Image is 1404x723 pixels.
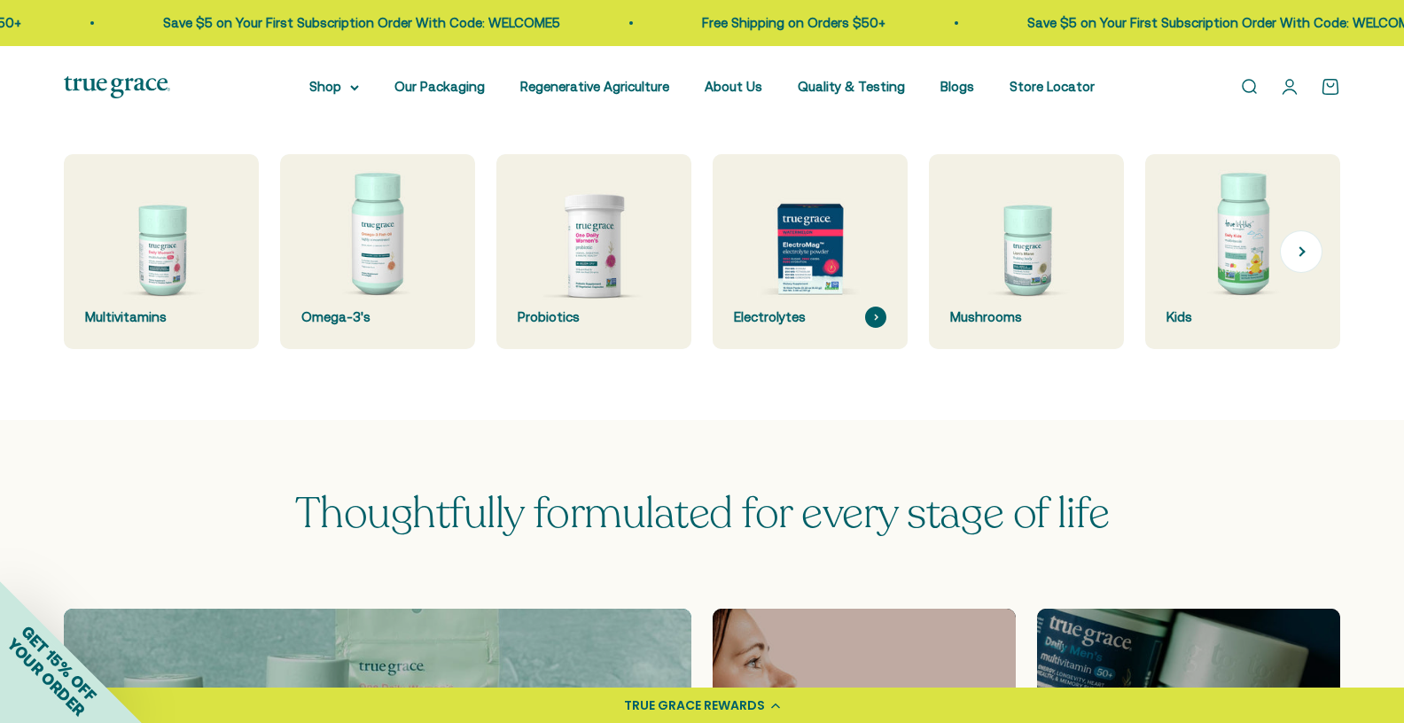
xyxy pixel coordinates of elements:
a: Store Locator [1010,79,1095,94]
a: Electrolytes [713,154,908,349]
span: GET 15% OFF [18,622,100,704]
a: About Us [705,79,762,94]
p: Save $5 on Your First Subscription Order With Code: WELCOME5 [156,12,553,34]
div: Mushrooms [950,307,1103,328]
div: Kids [1166,307,1319,328]
span: Thoughtfully formulated for every stage of life [295,485,1109,542]
a: Blogs [940,79,974,94]
a: Free Shipping on Orders $50+ [695,15,878,30]
a: Our Packaging [394,79,485,94]
div: Electrolytes [734,307,886,328]
summary: Shop [309,76,359,97]
a: Omega-3's [280,154,475,349]
div: Multivitamins [85,307,238,328]
div: Probiotics [518,307,670,328]
div: Omega-3's [301,307,454,328]
a: Mushrooms [929,154,1124,349]
span: YOUR ORDER [4,634,89,719]
div: TRUE GRACE REWARDS [624,696,765,715]
a: Regenerative Agriculture [520,79,669,94]
a: Probiotics [496,154,691,349]
a: Kids [1145,154,1340,349]
a: Quality & Testing [798,79,905,94]
a: Multivitamins [64,154,259,349]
